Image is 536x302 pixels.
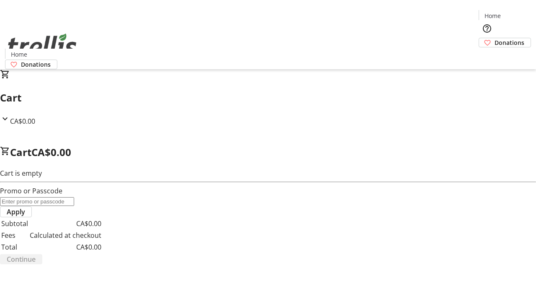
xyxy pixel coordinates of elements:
[7,207,25,217] span: Apply
[29,218,102,229] td: CA$0.00
[479,38,531,47] a: Donations
[11,50,27,59] span: Home
[21,60,51,69] span: Donations
[29,242,102,253] td: CA$0.00
[479,20,495,37] button: Help
[31,145,71,159] span: CA$0.00
[479,47,495,64] button: Cart
[1,242,28,253] td: Total
[484,11,501,20] span: Home
[495,38,524,47] span: Donations
[5,60,57,69] a: Donations
[1,218,28,229] td: Subtotal
[5,50,32,59] a: Home
[29,230,102,241] td: Calculated at checkout
[1,230,28,241] td: Fees
[10,117,35,126] span: CA$0.00
[5,24,80,66] img: Orient E2E Organization bFzNIgylTv's Logo
[479,11,506,20] a: Home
